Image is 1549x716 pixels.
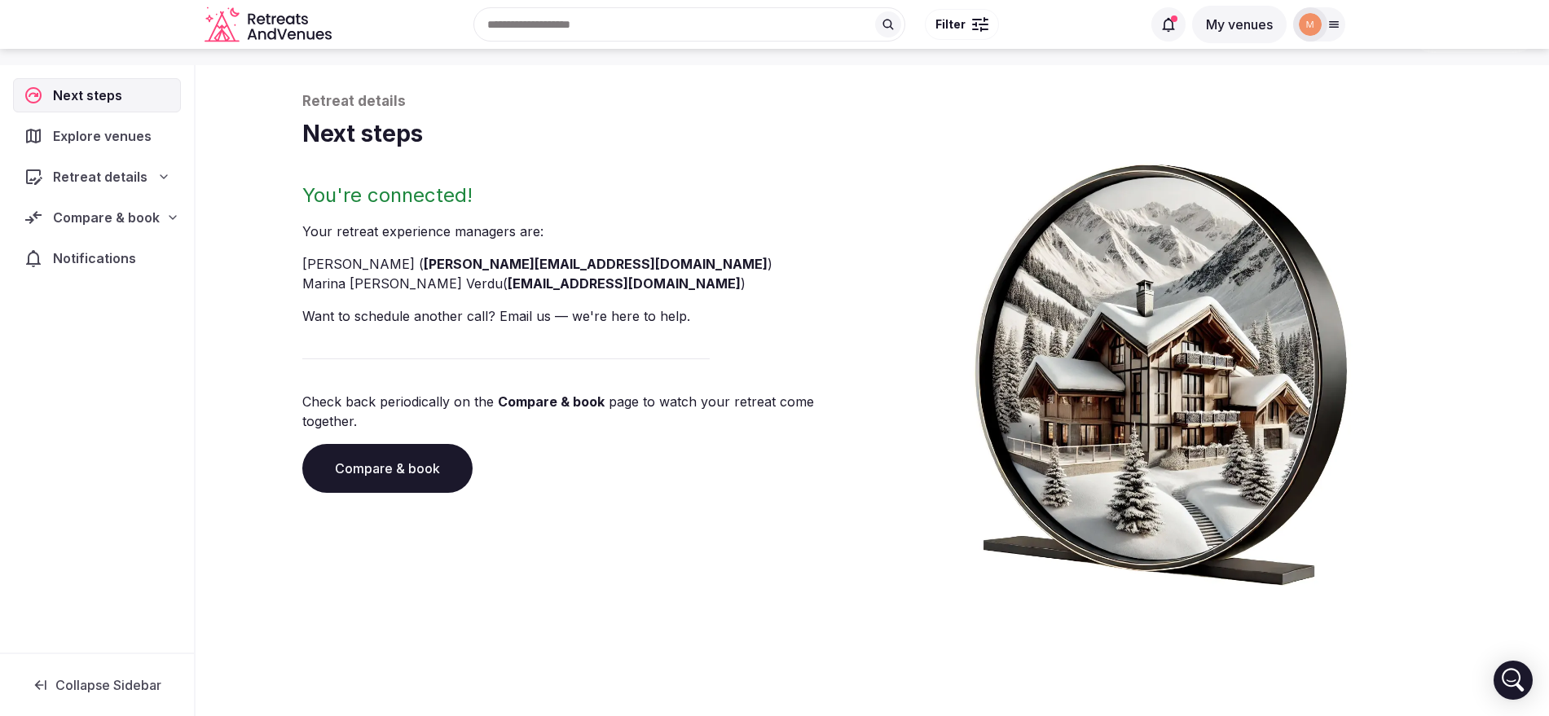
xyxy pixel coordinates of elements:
[302,254,866,274] li: [PERSON_NAME] ( )
[205,7,335,43] svg: Retreats and Venues company logo
[13,119,181,153] a: Explore venues
[53,167,147,187] span: Retreat details
[1299,13,1322,36] img: marina
[302,182,866,209] h2: You're connected!
[925,9,999,40] button: Filter
[1494,661,1533,700] div: Open Intercom Messenger
[55,677,161,693] span: Collapse Sidebar
[498,393,605,410] a: Compare & book
[508,275,741,292] a: [EMAIL_ADDRESS][DOMAIN_NAME]
[53,208,160,227] span: Compare & book
[13,78,181,112] a: Next steps
[944,150,1378,586] img: Winter chalet retreat in picture frame
[13,241,181,275] a: Notifications
[302,306,866,326] p: Want to schedule another call? Email us — we're here to help.
[302,118,1443,150] h1: Next steps
[424,256,768,272] a: [PERSON_NAME][EMAIL_ADDRESS][DOMAIN_NAME]
[302,392,866,431] p: Check back periodically on the page to watch your retreat come together.
[302,92,1443,112] p: Retreat details
[53,86,129,105] span: Next steps
[13,667,181,703] button: Collapse Sidebar
[1192,6,1287,43] button: My venues
[53,126,158,146] span: Explore venues
[302,222,866,241] p: Your retreat experience manager s are :
[302,274,866,293] li: Marina [PERSON_NAME] Verdu ( )
[53,248,143,268] span: Notifications
[205,7,335,43] a: Visit the homepage
[935,16,966,33] span: Filter
[1192,16,1287,33] a: My venues
[302,444,473,493] a: Compare & book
